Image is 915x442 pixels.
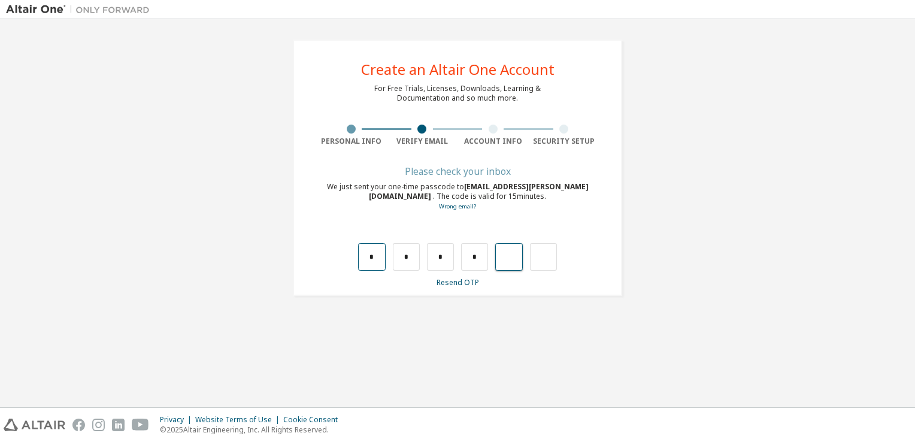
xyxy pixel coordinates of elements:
span: [EMAIL_ADDRESS][PERSON_NAME][DOMAIN_NAME] [369,181,589,201]
div: Website Terms of Use [195,415,283,425]
div: Cookie Consent [283,415,345,425]
p: © 2025 Altair Engineering, Inc. All Rights Reserved. [160,425,345,435]
div: Please check your inbox [316,168,599,175]
img: altair_logo.svg [4,419,65,431]
img: linkedin.svg [112,419,125,431]
div: Personal Info [316,137,387,146]
img: instagram.svg [92,419,105,431]
div: For Free Trials, Licenses, Downloads, Learning & Documentation and so much more. [374,84,541,103]
div: Create an Altair One Account [361,62,555,77]
div: We just sent your one-time passcode to . The code is valid for 15 minutes. [316,182,599,211]
a: Go back to the registration form [439,202,476,210]
img: youtube.svg [132,419,149,431]
img: Altair One [6,4,156,16]
div: Security Setup [529,137,600,146]
div: Verify Email [387,137,458,146]
a: Resend OTP [437,277,479,287]
div: Account Info [457,137,529,146]
img: facebook.svg [72,419,85,431]
div: Privacy [160,415,195,425]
